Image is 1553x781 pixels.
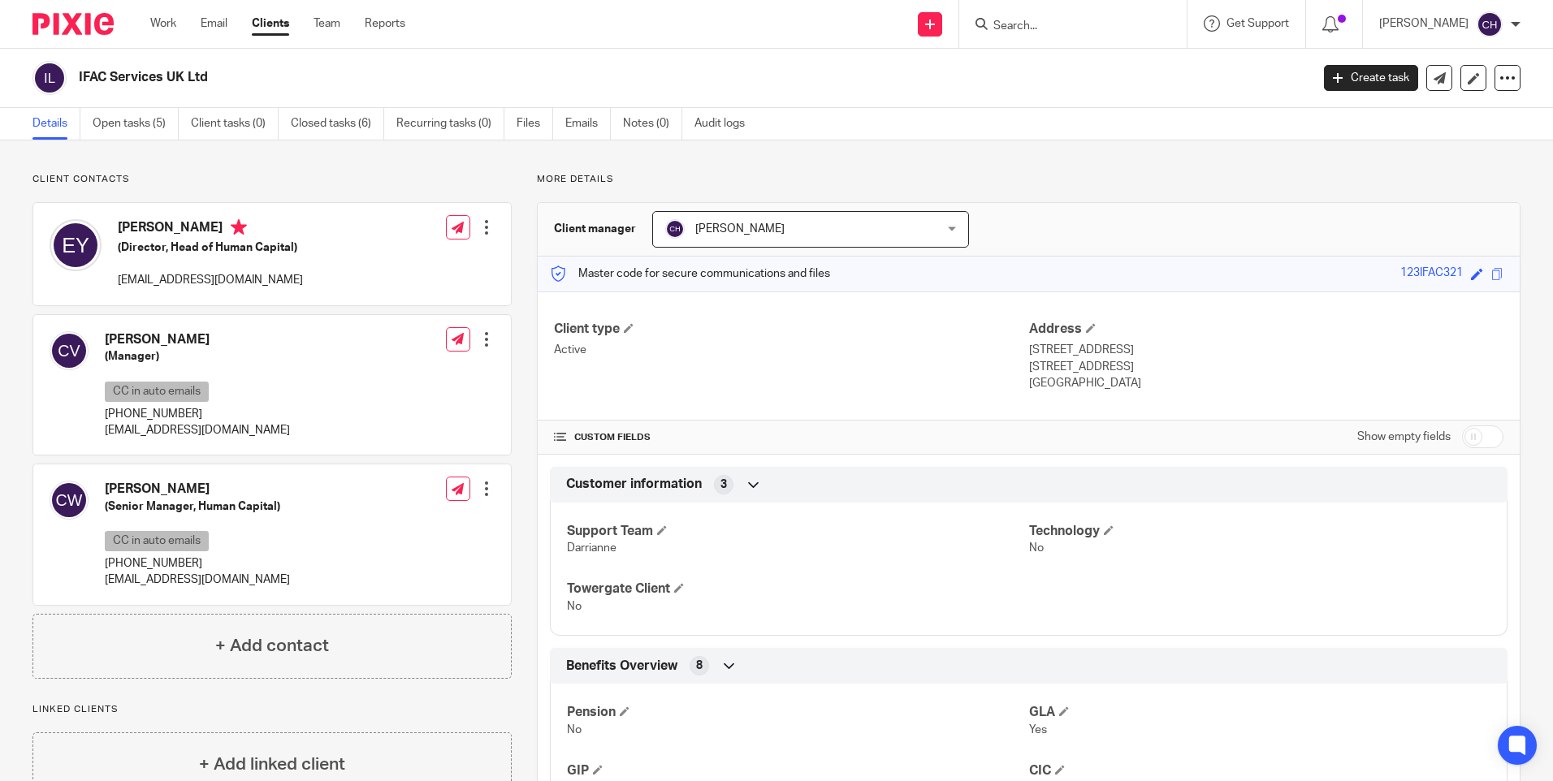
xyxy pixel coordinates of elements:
a: Team [314,15,340,32]
h4: + Add linked client [199,752,345,777]
p: [PERSON_NAME] [1379,15,1469,32]
h4: CUSTOM FIELDS [554,431,1028,444]
a: Create task [1324,65,1418,91]
p: [PHONE_NUMBER] [105,406,290,422]
h4: CIC [1029,762,1490,779]
a: Files [517,108,553,140]
a: Client tasks (0) [191,108,279,140]
p: CC in auto emails [105,531,209,551]
img: svg%3E [665,219,685,239]
h4: [PERSON_NAME] [105,331,290,348]
span: Get Support [1226,18,1289,29]
p: [EMAIL_ADDRESS][DOMAIN_NAME] [105,422,290,438]
img: svg%3E [1477,11,1503,37]
img: svg%3E [50,331,89,370]
p: [PHONE_NUMBER] [105,555,290,572]
a: Clients [252,15,289,32]
h4: [PERSON_NAME] [118,219,303,239]
a: Details [32,108,80,140]
a: Audit logs [694,108,757,140]
a: Work [150,15,176,32]
h4: Towergate Client [567,580,1028,598]
h4: + Add contact [215,633,329,658]
span: [PERSON_NAME] [695,223,785,235]
span: 8 [696,658,703,674]
h4: Address [1029,321,1503,338]
h4: GLA [1029,704,1490,721]
p: Master code for secure communications and files [550,265,830,282]
img: Pixie [32,13,114,35]
p: Client contacts [32,173,512,186]
h5: (Manager) [105,348,290,365]
p: [GEOGRAPHIC_DATA] [1029,375,1503,391]
p: [EMAIL_ADDRESS][DOMAIN_NAME] [118,272,303,288]
a: Email [201,15,227,32]
p: [EMAIL_ADDRESS][DOMAIN_NAME] [105,572,290,588]
span: 3 [720,477,727,493]
a: Open tasks (5) [93,108,179,140]
span: Customer information [566,476,702,493]
a: Reports [365,15,405,32]
span: Darrianne [567,542,616,554]
img: svg%3E [50,219,102,271]
span: No [567,724,582,736]
label: Show empty fields [1357,429,1451,445]
h4: Pension [567,704,1028,721]
i: Primary [231,219,247,235]
a: Recurring tasks (0) [396,108,504,140]
span: No [1029,542,1044,554]
p: [STREET_ADDRESS] [1029,359,1503,375]
h2: IFAC Services UK Ltd [79,69,1055,86]
p: Active [554,342,1028,358]
h4: Client type [554,321,1028,338]
h4: [PERSON_NAME] [105,481,290,498]
span: Benefits Overview [566,658,677,675]
h4: Technology [1029,523,1490,540]
span: Yes [1029,724,1047,736]
img: svg%3E [50,481,89,520]
a: Emails [565,108,611,140]
span: No [567,601,582,612]
input: Search [992,19,1138,34]
h3: Client manager [554,221,636,237]
p: [STREET_ADDRESS] [1029,342,1503,358]
div: 123IFAC321 [1400,265,1463,283]
h4: GIP [567,762,1028,779]
p: More details [537,173,1521,186]
h4: Support Team [567,523,1028,540]
h5: (Senior Manager, Human Capital) [105,498,290,515]
a: Closed tasks (6) [291,108,384,140]
p: Linked clients [32,703,512,716]
p: CC in auto emails [105,382,209,402]
a: Notes (0) [623,108,682,140]
img: svg%3E [32,61,67,95]
h5: (Director, Head of Human Capital) [118,239,303,256]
